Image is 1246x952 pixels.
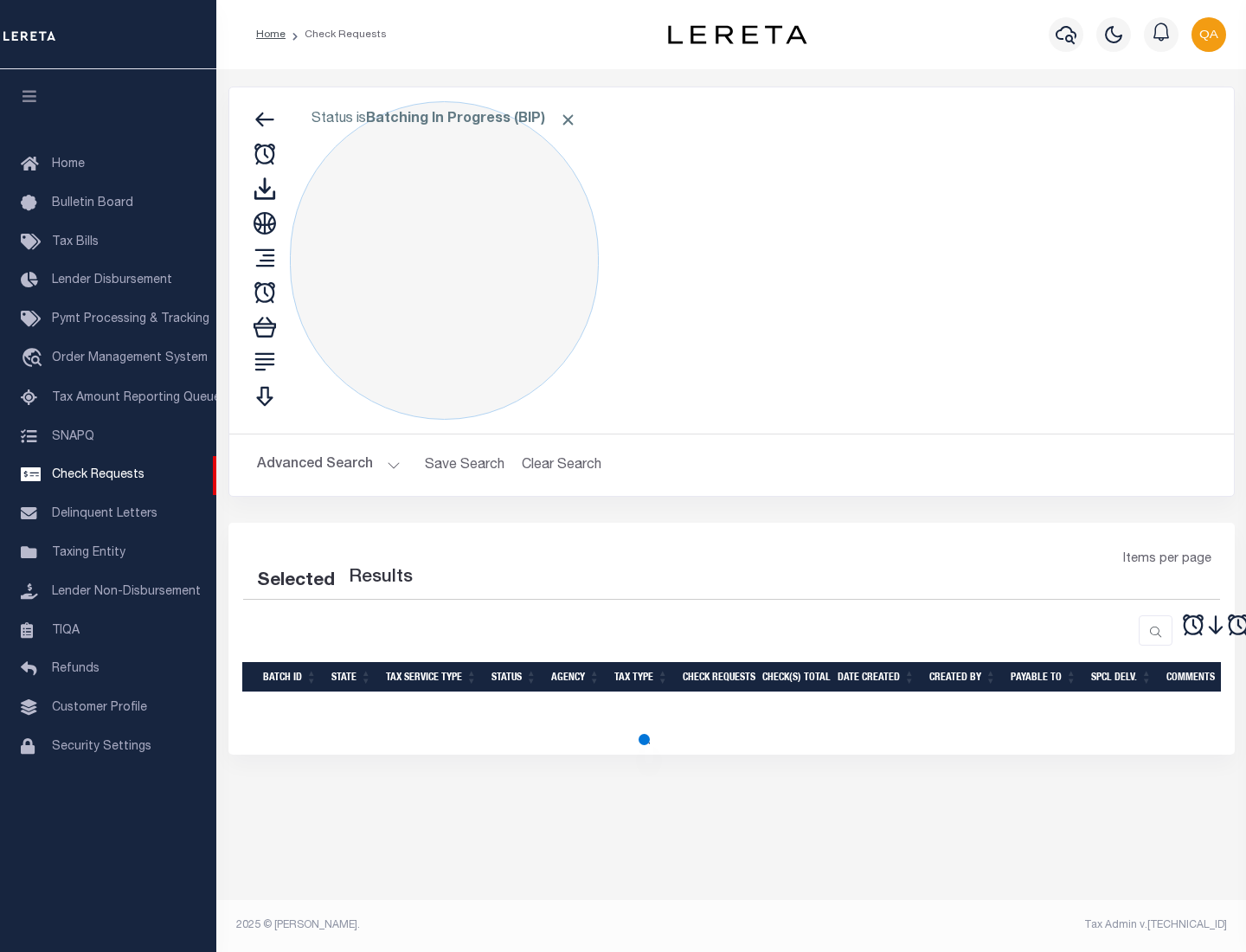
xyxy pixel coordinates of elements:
[52,663,100,675] span: Refunds
[668,25,806,44] img: logo-dark.svg
[52,508,157,520] span: Delinquent Letters
[922,662,1004,692] th: Created By
[485,662,544,692] th: Status
[52,469,145,481] span: Check Requests
[257,568,335,595] div: Selected
[515,448,609,482] button: Clear Search
[366,113,577,126] b: Batching In Progress (BIP)
[256,29,286,40] a: Home
[1123,550,1211,569] span: Items per page
[52,274,172,286] span: Lender Disbursement
[1191,17,1226,52] img: svg+xml;base64,PHN2ZyB4bWxucz0iaHR0cDovL3d3dy53My5vcmcvMjAwMC9zdmciIHBvaW50ZXItZXZlbnRzPSJub25lIi...
[52,624,80,636] span: TIQA
[52,741,151,753] span: Security Settings
[257,448,401,482] button: Advanced Search
[52,313,209,325] span: Pymt Processing & Tracking
[676,662,755,692] th: Check Requests
[559,111,577,129] span: Click to Remove
[286,27,387,42] li: Check Requests
[52,586,201,598] span: Lender Non-Disbursement
[52,547,125,559] span: Taxing Entity
[607,662,676,692] th: Tax Type
[744,917,1227,933] div: Tax Admin v.[TECHNICAL_ID]
[414,448,515,482] button: Save Search
[52,197,133,209] span: Bulletin Board
[831,662,922,692] th: Date Created
[52,392,221,404] span: Tax Amount Reporting Queue
[52,158,85,170] span: Home
[52,236,99,248] span: Tax Bills
[324,662,379,692] th: State
[544,662,607,692] th: Agency
[349,564,413,592] label: Results
[223,917,732,933] div: 2025 © [PERSON_NAME].
[1004,662,1084,692] th: Payable To
[52,352,208,364] span: Order Management System
[52,430,94,442] span: SNAPQ
[755,662,831,692] th: Check(s) Total
[256,662,324,692] th: Batch Id
[21,348,48,370] i: travel_explore
[379,662,485,692] th: Tax Service Type
[1084,662,1159,692] th: Spcl Delv.
[1159,662,1237,692] th: Comments
[290,101,599,420] div: Click to Edit
[52,702,147,714] span: Customer Profile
